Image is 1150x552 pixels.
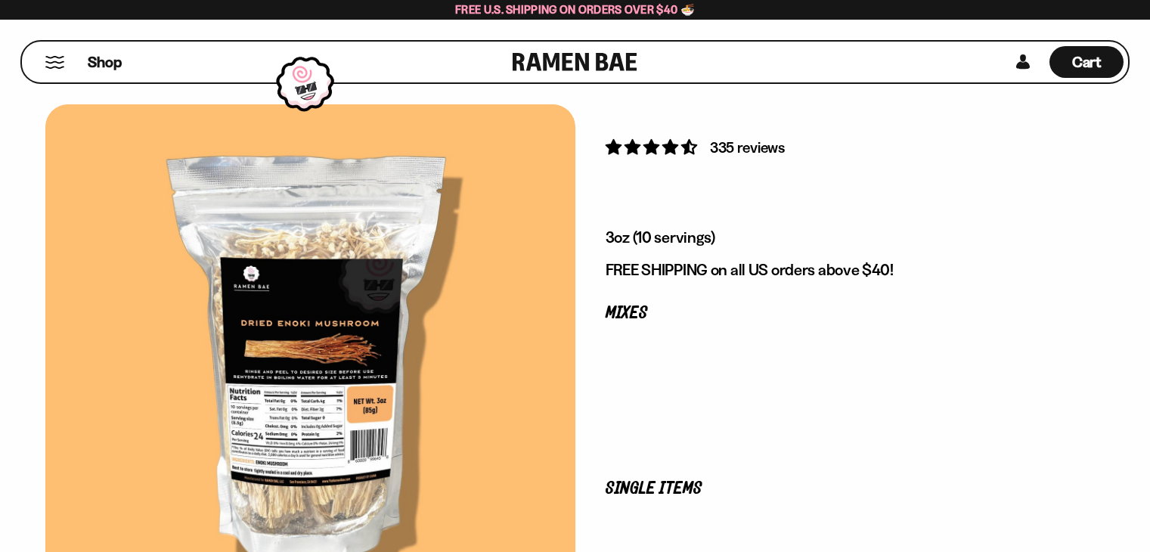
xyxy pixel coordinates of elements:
span: Cart [1072,53,1102,71]
p: FREE SHIPPING on all US orders above $40! [606,260,1074,280]
a: Cart [1049,42,1124,82]
span: 335 reviews [710,138,785,157]
span: Shop [88,52,122,73]
span: Free U.S. Shipping on Orders over $40 🍜 [455,2,695,17]
button: Mobile Menu Trigger [45,56,65,69]
p: Mixes [606,306,1074,321]
span: 4.53 stars [606,138,700,157]
p: Single Items [606,482,1074,496]
a: Shop [88,46,122,78]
